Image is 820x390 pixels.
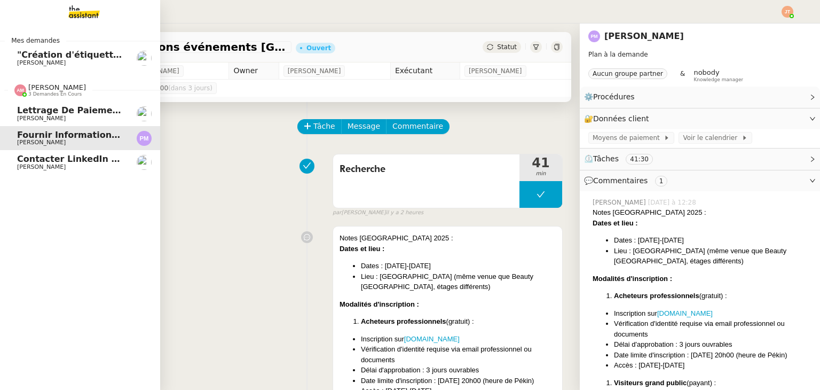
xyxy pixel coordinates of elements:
li: Date limite d'inscription : [DATE] 20h00 (heure de Pékin) [614,350,811,361]
span: Plan à la demande [588,51,648,58]
span: Moyens de paiement [593,132,664,143]
span: 💬 [584,176,672,185]
span: [PERSON_NAME] [17,139,66,146]
span: [PERSON_NAME] [28,83,86,91]
span: 41 [519,157,562,169]
li: (gratuit) : [614,291,811,301]
span: min [519,169,562,178]
li: Vérification d'identité requise via email professionnel ou documents [361,344,556,365]
strong: Modalités d'inscription : [593,275,672,283]
li: Délai d'approbation : 3 jours ouvrables [614,339,811,350]
img: svg [782,6,793,18]
span: Message [348,120,380,132]
strong: Visiteurs grand public [614,379,687,387]
li: Délai d'approbation : 3 jours ouvrables [361,365,556,376]
li: Dates : [DATE]-[DATE] [361,261,556,271]
span: Fournir informations événements [GEOGRAPHIC_DATA] et [GEOGRAPHIC_DATA] [56,42,287,52]
img: svg [137,131,152,146]
span: ⏲️ [584,154,662,163]
span: Statut [497,43,517,51]
img: svg [14,84,26,96]
span: [PERSON_NAME] [17,59,66,66]
img: users%2FCpOvfnS35gVlFluOr45fH1Vsc9n2%2Favatar%2F1517393979221.jpeg [137,51,152,66]
li: Date limite d'inscription : [DATE] 20h00 (heure de Pékin) [361,376,556,386]
div: ⏲️Tâches 41:30 [580,149,820,169]
span: Voir le calendrier [683,132,741,143]
div: Ouvert [306,45,331,51]
span: [DATE] à 12:28 [648,198,698,207]
img: svg [588,30,600,42]
div: 🔐Données client [580,108,820,129]
span: Lettrage de paiement - 28 août 2025 [17,105,196,115]
button: Commentaire [386,119,450,134]
a: [DOMAIN_NAME] [657,309,713,317]
span: par [333,208,342,217]
span: 🔐 [584,113,653,125]
span: Commentaires [593,176,648,185]
span: Données client [593,114,649,123]
li: Vérification d'identité requise via email professionnel ou documents [614,318,811,339]
span: [PERSON_NAME] [593,198,648,207]
button: Tâche [297,119,342,134]
span: [DATE] 00:00 [126,83,212,93]
li: Accès : [DATE]-[DATE] [614,360,811,371]
nz-tag: 41:30 [626,154,653,165]
small: [PERSON_NAME] [333,208,423,217]
div: Notes [GEOGRAPHIC_DATA] 2025 : [593,207,811,218]
img: users%2FZQQIdhcXkybkhSUIYGy0uz77SOL2%2Favatar%2F1738315307335.jpeg [137,106,152,121]
span: & [680,68,685,82]
nz-tag: 1 [655,176,668,186]
td: Owner [229,63,279,80]
span: [PERSON_NAME] [17,115,66,122]
span: Commentaire [392,120,443,132]
nz-tag: Aucun groupe partner [588,68,667,79]
strong: Modalités d'inscription : [340,300,419,308]
img: users%2FdHO1iM5N2ObAeWsI96eSgBoqS9g1%2Favatar%2Fdownload.png [137,155,152,170]
span: Procédures [593,92,635,101]
li: Lieu : [GEOGRAPHIC_DATA] (même venue que Beauty [GEOGRAPHIC_DATA], étages différents) [361,271,556,292]
div: 💬Commentaires 1 [580,170,820,191]
li: (payant) : [614,378,811,388]
a: [DOMAIN_NAME] [404,335,460,343]
td: Exécutant [390,63,460,80]
span: nobody [693,68,719,76]
li: Inscription sur [614,308,811,319]
span: Fournir informations événements [GEOGRAPHIC_DATA] et [GEOGRAPHIC_DATA] [17,130,398,140]
span: Tâches [593,154,619,163]
li: Lieu : [GEOGRAPHIC_DATA] (même venue que Beauty [GEOGRAPHIC_DATA], étages différents) [614,246,811,267]
strong: Dates et lieu : [593,219,638,227]
span: Recherche [340,161,513,177]
strong: Dates et lieu : [340,245,385,253]
span: (dans 3 jours) [168,84,212,92]
span: ⚙️ [584,91,640,103]
span: Tâche [313,120,335,132]
span: 3 demandes en cours [28,91,82,97]
span: [PERSON_NAME] [288,66,341,76]
button: Message [341,119,387,134]
span: Contacter LinkedIn pour 'open to work' [17,154,209,164]
a: [PERSON_NAME] [604,31,684,41]
strong: Acheteurs professionnels [614,292,699,300]
div: ⚙️Procédures [580,87,820,107]
span: [PERSON_NAME] [17,163,66,170]
span: "Création d'étiquettes Smart green Execution (réponses)" a été modifié récemment. [17,50,424,60]
li: Dates : [DATE]-[DATE] [614,235,811,246]
span: Mes demandes [5,35,66,46]
strong: Acheteurs professionnels [361,317,446,325]
li: (gratuit) : [361,316,556,327]
div: Notes [GEOGRAPHIC_DATA] 2025 : [340,233,556,244]
span: il y a 2 heures [386,208,424,217]
li: Inscription sur [361,334,556,345]
app-user-label: Knowledge manager [693,68,743,82]
span: [PERSON_NAME] [469,66,522,76]
span: Knowledge manager [693,77,743,83]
